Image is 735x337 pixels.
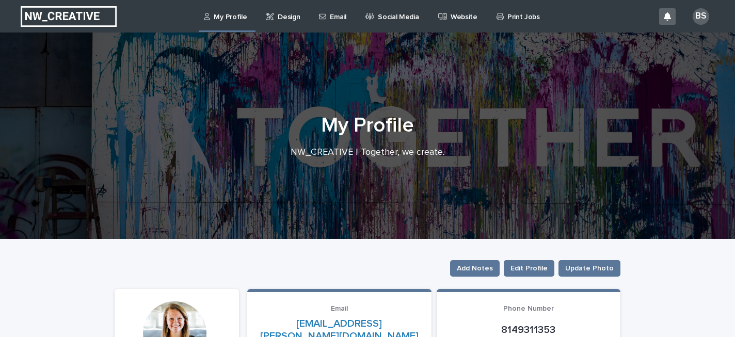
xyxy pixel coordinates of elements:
[21,6,117,27] img: EUIbKjtiSNGbmbK7PdmN
[565,263,614,274] span: Update Photo
[510,263,548,274] span: Edit Profile
[558,260,620,277] button: Update Photo
[501,325,555,335] a: 8149311353
[115,113,620,138] h1: My Profile
[457,263,493,274] span: Add Notes
[161,147,574,158] p: NW_CREATIVE | Together, we create.
[693,8,709,25] div: BS
[450,260,500,277] button: Add Notes
[503,305,554,312] span: Phone Number
[331,305,348,312] span: Email
[504,260,554,277] button: Edit Profile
